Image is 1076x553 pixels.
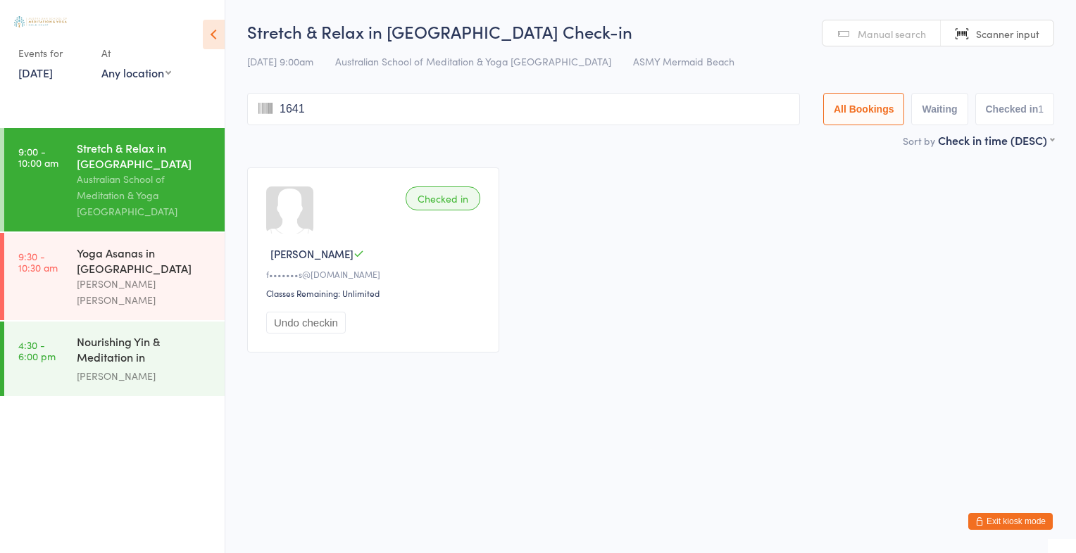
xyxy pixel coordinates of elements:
label: Sort by [903,134,935,148]
span: Manual search [858,27,926,41]
div: Checked in [406,186,480,210]
span: Scanner input [976,27,1039,41]
div: [PERSON_NAME] [PERSON_NAME] [77,276,213,308]
div: Any location [101,65,171,80]
div: At [101,42,171,65]
button: Exit kiosk mode [968,513,1053,530]
img: Australian School of Meditation & Yoga (Gold Coast) [14,16,67,27]
button: Checked in1 [975,93,1055,125]
div: Check in time (DESC) [938,132,1054,148]
div: f•••••••s@[DOMAIN_NAME] [266,268,484,280]
a: 4:30 -6:00 pmNourishing Yin & Meditation in [GEOGRAPHIC_DATA][PERSON_NAME] [4,322,225,396]
a: [DATE] [18,65,53,80]
a: 9:00 -10:00 amStretch & Relax in [GEOGRAPHIC_DATA]Australian School of Meditation & Yoga [GEOGRAP... [4,128,225,231]
div: [PERSON_NAME] [77,368,213,384]
span: ASMY Mermaid Beach [633,54,734,68]
div: Classes Remaining: Unlimited [266,287,484,299]
div: Stretch & Relax in [GEOGRAPHIC_DATA] [77,140,213,171]
div: Nourishing Yin & Meditation in [GEOGRAPHIC_DATA] [77,333,213,368]
time: 4:30 - 6:00 pm [18,339,56,362]
span: Australian School of Meditation & Yoga [GEOGRAPHIC_DATA] [335,54,611,68]
span: [DATE] 9:00am [247,54,313,68]
div: Events for [18,42,87,65]
button: Undo checkin [266,312,346,333]
button: Waiting [911,93,968,125]
button: All Bookings [823,93,905,125]
a: 9:30 -10:30 amYoga Asanas in [GEOGRAPHIC_DATA][PERSON_NAME] [PERSON_NAME] [4,233,225,320]
div: 1 [1038,103,1044,115]
span: [PERSON_NAME] [270,246,354,261]
div: Australian School of Meditation & Yoga [GEOGRAPHIC_DATA] [77,171,213,220]
time: 9:00 - 10:00 am [18,146,58,168]
input: Search [247,93,800,125]
h2: Stretch & Relax in [GEOGRAPHIC_DATA] Check-in [247,20,1054,43]
div: Yoga Asanas in [GEOGRAPHIC_DATA] [77,245,213,276]
time: 9:30 - 10:30 am [18,250,58,273]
